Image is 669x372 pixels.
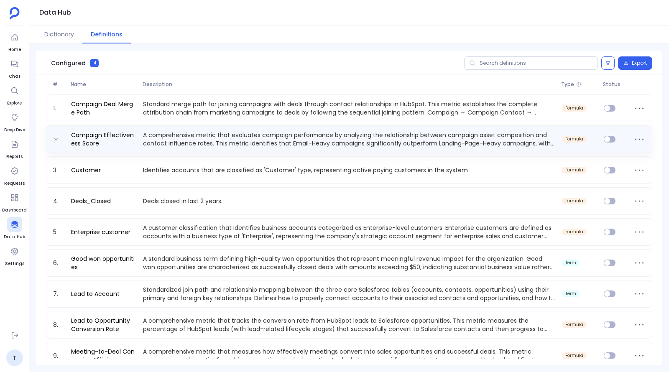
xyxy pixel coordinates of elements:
[4,217,25,240] a: Data Hub
[50,104,68,112] span: 1.
[68,228,134,236] a: Enterprise customer
[565,291,576,296] span: term
[68,166,104,174] a: Customer
[4,110,25,133] a: Deep Dive
[565,353,583,358] span: formula
[90,59,99,67] span: 14
[7,83,22,107] a: Explore
[4,180,25,187] span: Requests
[5,260,24,267] span: Settings
[565,199,583,204] span: formula
[600,81,630,88] span: Status
[5,244,24,267] a: Settings
[82,25,131,43] button: Definitions
[618,56,652,70] button: Export
[68,255,140,271] a: Good won opportunities
[6,349,23,366] a: T
[36,25,82,43] button: Dictionary
[561,81,574,88] span: Type
[50,321,68,329] span: 8.
[140,255,559,271] p: A standard business term defining high-quality won opportunities that represent meaningful revenu...
[10,7,20,20] img: petavue logo
[565,106,583,111] span: formula
[49,81,67,88] span: #
[565,260,576,265] span: term
[39,7,71,18] h1: Data Hub
[7,56,22,80] a: Chat
[140,316,559,333] p: A comprehensive metric that tracks the conversion rate from HubSpot leads to Salesforce opportuni...
[7,30,22,53] a: Home
[565,168,583,173] span: formula
[140,347,559,364] p: A comprehensive metric that measures how effectively meetings convert into sales opportunities an...
[68,131,140,148] a: Campaign Effectiveness Score
[50,352,68,360] span: 9.
[140,224,559,240] p: A customer classification that identifies business accounts categorized as Enterprise-level custo...
[50,166,68,174] span: 3.
[6,137,23,160] a: Reports
[140,285,559,302] p: Standardized join path and relationship mapping between the three core Salesforce tables (account...
[565,229,583,234] span: formula
[50,290,68,298] span: 7.
[4,127,25,133] span: Deep Dive
[6,153,23,160] span: Reports
[2,207,27,214] span: Dashboard
[68,197,114,205] a: Deals_Closed
[464,56,598,70] input: Search definitions
[565,137,583,142] span: formula
[632,60,647,66] span: Export
[7,100,22,107] span: Explore
[140,166,559,174] p: Identifies accounts that are classified as 'Customer' type, representing active paying customers ...
[68,100,140,117] a: Campaign Deal Merge Path
[565,322,583,327] span: formula
[50,259,68,267] span: 6.
[67,81,139,88] span: Name
[68,347,140,364] a: Meeting-to-Deal Conversion Efficiency
[2,190,27,214] a: Dashboard
[4,234,25,240] span: Data Hub
[7,46,22,53] span: Home
[7,73,22,80] span: Chat
[51,59,86,67] span: Configured
[140,197,559,205] p: Deals closed in last 2 years.
[139,81,558,88] span: Description
[140,100,559,117] p: Standard merge path for joining campaigns with deals through contact relationships in HubSpot. Th...
[140,131,559,148] p: A comprehensive metric that evaluates campaign performance by analyzing the relationship between ...
[50,197,68,205] span: 4.
[50,228,68,236] span: 5.
[68,316,140,333] a: Lead to Opportunity Conversion Rate
[68,290,123,298] a: Lead to Account
[4,163,25,187] a: Requests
